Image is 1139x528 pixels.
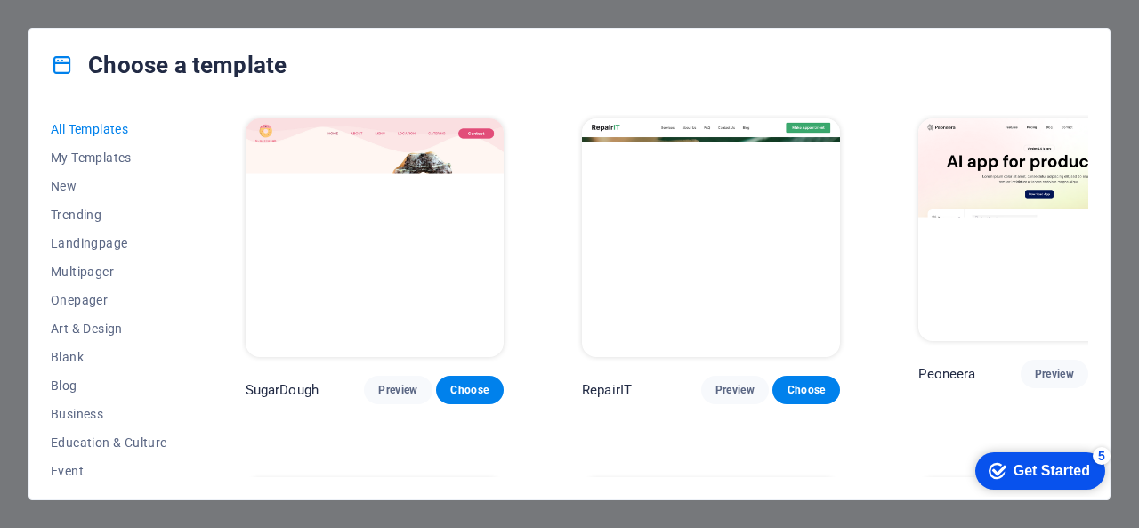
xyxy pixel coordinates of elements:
span: Blank [51,350,167,364]
span: Education & Culture [51,435,167,450]
button: Choose [436,376,504,404]
button: Business [51,400,167,428]
span: Onepager [51,293,167,307]
button: My Templates [51,143,167,172]
span: All Templates [51,122,167,136]
button: New [51,172,167,200]
span: Choose [450,383,489,397]
button: Preview [1021,360,1088,388]
button: Event [51,457,167,485]
p: Peoneera [918,365,975,383]
button: Blog [51,371,167,400]
button: Trending [51,200,167,229]
span: Preview [715,383,755,397]
span: My Templates [51,150,167,165]
span: Blog [51,378,167,393]
p: RepairIT [582,381,632,399]
p: SugarDough [246,381,319,399]
span: Trending [51,207,167,222]
span: Event [51,464,167,478]
div: 5 [132,4,149,21]
span: Multipager [51,264,167,279]
button: Blank [51,343,167,371]
div: Get Started [53,20,129,36]
span: Business [51,407,167,421]
button: All Templates [51,115,167,143]
div: Get Started 5 items remaining, 0% complete [14,9,144,46]
button: Choose [772,376,840,404]
span: Preview [378,383,417,397]
img: SugarDough [246,118,504,357]
button: Landingpage [51,229,167,257]
button: Multipager [51,257,167,286]
h4: Choose a template [51,51,287,79]
button: Preview [364,376,432,404]
span: Preview [1035,367,1074,381]
span: New [51,179,167,193]
span: Choose [787,383,826,397]
button: Education & Culture [51,428,167,457]
button: Preview [701,376,769,404]
span: Landingpage [51,236,167,250]
img: RepairIT [582,118,840,357]
span: Art & Design [51,321,167,336]
button: Art & Design [51,314,167,343]
button: Onepager [51,286,167,314]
